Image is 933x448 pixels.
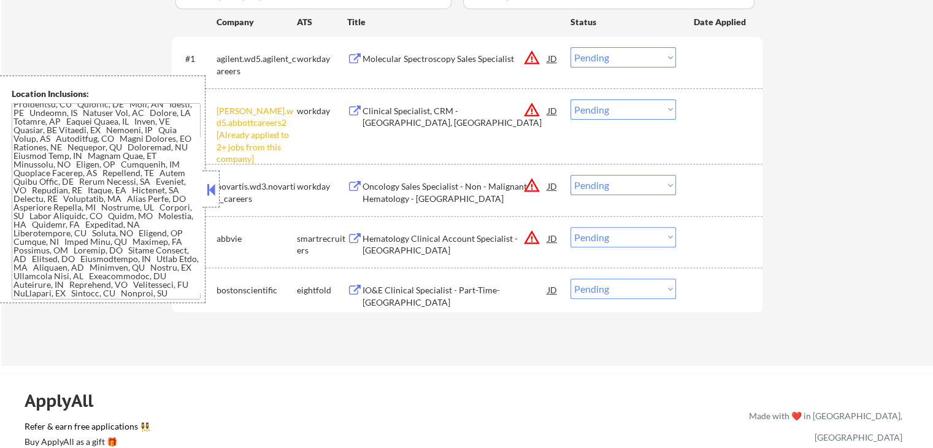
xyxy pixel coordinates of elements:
button: warning_amber [523,229,540,246]
div: workday [297,53,347,65]
div: smartrecruiters [297,233,347,257]
div: Hematology Clinical Account Specialist - [GEOGRAPHIC_DATA] [363,233,548,257]
div: Company [217,16,297,28]
div: JD [547,175,559,197]
button: warning_amber [523,101,540,118]
div: Clinical Specialist, CRM - [GEOGRAPHIC_DATA], [GEOGRAPHIC_DATA] [363,105,548,129]
div: agilent.wd5.agilent_careers [217,53,297,77]
div: Title [347,16,559,28]
div: IO&E Clinical Specialist - Part-Time- [GEOGRAPHIC_DATA] [363,284,548,308]
div: Oncology Sales Specialist - Non - Malignant Hematology - [GEOGRAPHIC_DATA] [363,180,548,204]
div: abbvie [217,233,297,245]
div: novartis.wd3.novartis_careers [217,180,297,204]
a: Refer & earn free applications 👯‍♀️ [25,422,493,435]
div: Status [570,10,676,33]
div: workday [297,105,347,117]
div: JD [547,279,559,301]
div: ApplyAll [25,390,107,411]
div: Location Inclusions: [12,88,201,100]
div: [PERSON_NAME].wd5.abbottcareers2 [Already applied to 2+ jobs from this company] [217,105,297,165]
div: workday [297,180,347,193]
div: Made with ❤️ in [GEOGRAPHIC_DATA], [GEOGRAPHIC_DATA] [744,405,902,448]
div: Molecular Spectroscopy Sales Specialist [363,53,548,65]
div: JD [547,227,559,249]
div: JD [547,47,559,69]
div: Buy ApplyAll as a gift 🎁 [25,438,147,446]
div: JD [547,99,559,122]
button: warning_amber [523,177,540,194]
div: ATS [297,16,347,28]
div: Date Applied [694,16,748,28]
button: warning_amber [523,49,540,66]
div: eightfold [297,284,347,296]
div: bostonscientific [217,284,297,296]
div: #1 [185,53,207,65]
